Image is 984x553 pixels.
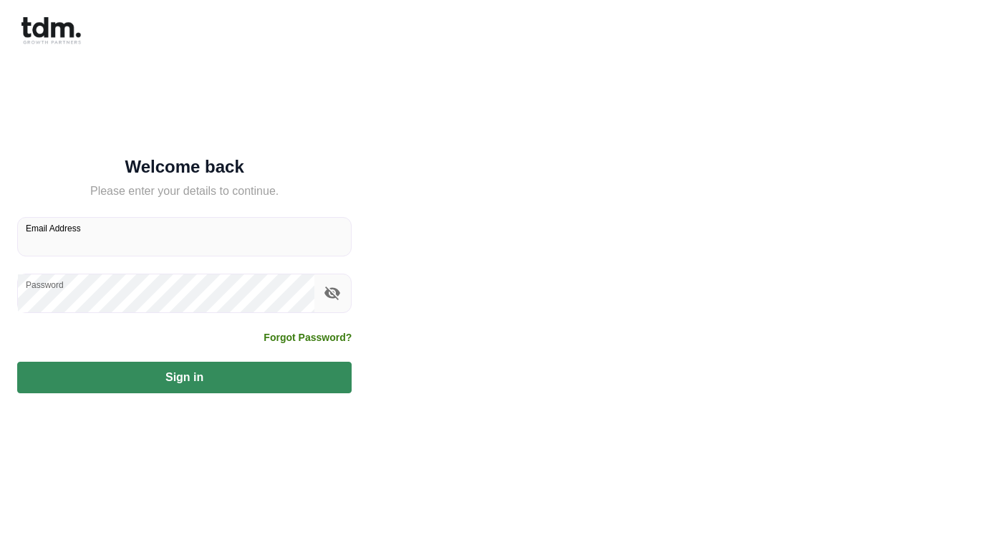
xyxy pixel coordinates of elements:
[26,279,64,291] label: Password
[320,281,344,305] button: toggle password visibility
[26,222,81,234] label: Email Address
[17,160,352,174] h5: Welcome back
[17,362,352,393] button: Sign in
[264,330,352,345] a: Forgot Password?
[17,183,352,200] h5: Please enter your details to continue.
